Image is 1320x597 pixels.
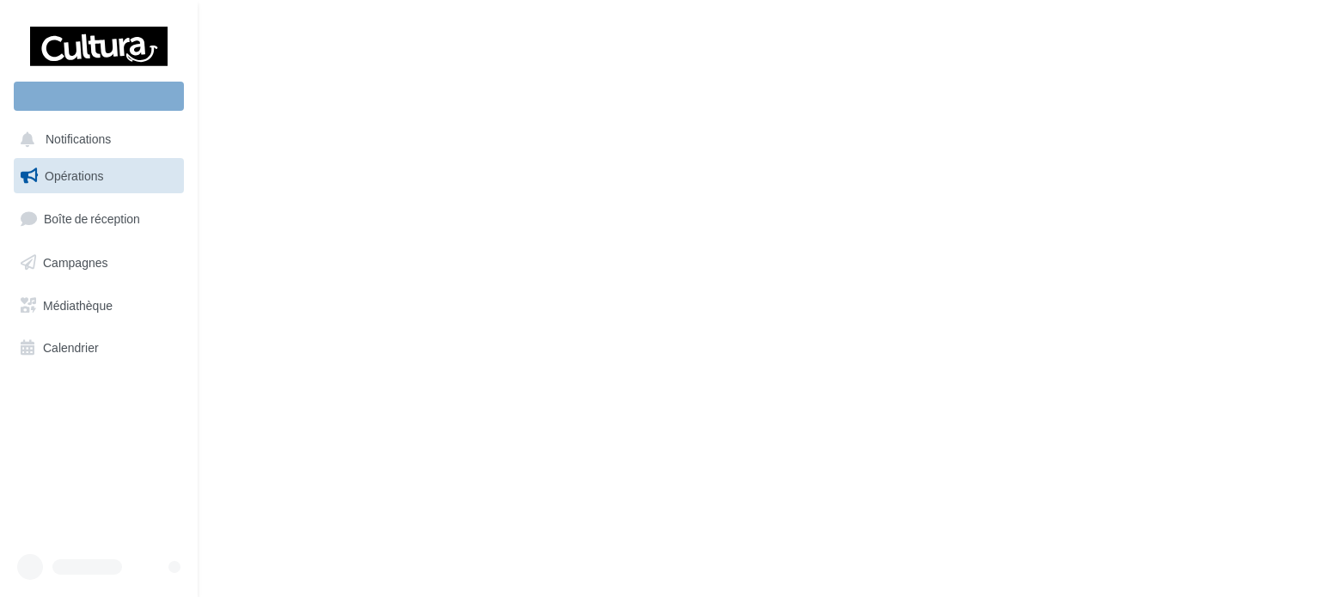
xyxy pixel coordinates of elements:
span: Boîte de réception [44,211,140,226]
a: Boîte de réception [10,200,187,237]
span: Médiathèque [43,297,113,312]
a: Calendrier [10,330,187,366]
a: Médiathèque [10,288,187,324]
a: Campagnes [10,245,187,281]
span: Notifications [46,132,111,147]
a: Opérations [10,158,187,194]
span: Calendrier [43,340,99,355]
div: Nouvelle campagne [14,82,184,111]
span: Opérations [45,168,103,183]
span: Campagnes [43,255,108,270]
